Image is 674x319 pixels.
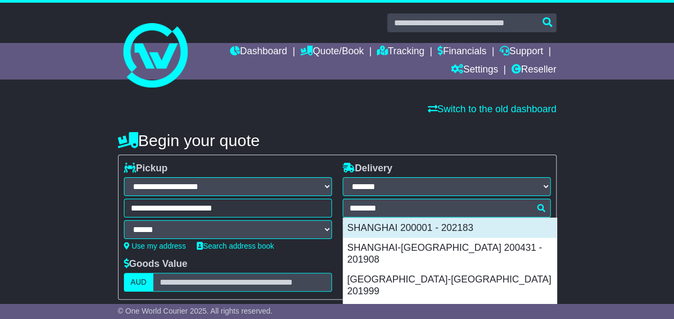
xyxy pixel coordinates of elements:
label: Goods Value [124,258,188,270]
label: Delivery [343,163,392,175]
typeahead: Please provide city [343,199,551,218]
label: Pickup [124,163,168,175]
label: AUD [124,273,154,292]
a: Settings [451,61,498,79]
a: Tracking [377,43,424,61]
a: Quote/Book [300,43,364,61]
div: [GEOGRAPHIC_DATA]-[GEOGRAPHIC_DATA] 201999 [343,270,557,301]
a: Reseller [511,61,556,79]
a: Use my address [124,242,186,250]
a: Financials [438,43,486,61]
div: SHANGHAI-[GEOGRAPHIC_DATA] 200431 - 201908 [343,238,557,270]
a: Switch to the old dashboard [427,104,556,114]
span: © One World Courier 2025. All rights reserved. [118,307,273,315]
h4: Begin your quote [118,132,557,149]
div: SHANGHAI 200001 - 202183 [343,218,557,238]
a: Search address book [197,242,274,250]
a: Dashboard [229,43,287,61]
a: Support [500,43,543,61]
